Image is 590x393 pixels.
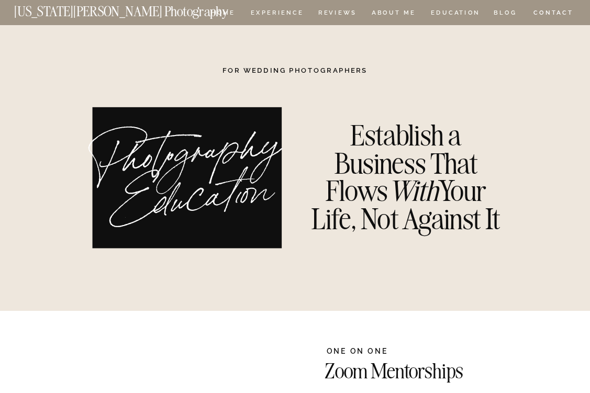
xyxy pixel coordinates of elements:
a: HOME [209,10,237,18]
h1: Photography Education [82,128,299,239]
a: [US_STATE][PERSON_NAME] Photography [14,5,261,13]
h2: Zoom Mentorships [325,361,584,387]
h1: For Wedding Photographers [194,67,396,74]
h2: One on one [327,347,516,356]
a: Experience [251,10,303,18]
a: BLOG [494,10,517,18]
h3: Establish a Business That Flows Your Life, Not Against It [303,121,509,234]
a: EDUCATION [430,10,482,18]
a: REVIEWS [318,10,355,18]
a: ABOUT ME [371,10,416,18]
i: With [388,173,438,209]
a: CONTACT [533,7,574,18]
